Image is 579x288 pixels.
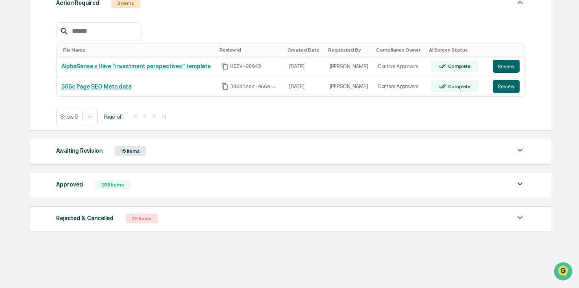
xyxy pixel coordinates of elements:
span: Preclearance [16,102,52,110]
td: [PERSON_NAME] [325,56,373,77]
div: Toggle SortBy [63,47,213,53]
button: >| [159,113,169,120]
td: [DATE] [284,76,325,96]
div: Toggle SortBy [494,47,522,53]
div: Toggle SortBy [220,47,281,53]
span: Pylon [81,138,98,144]
span: Attestations [67,102,101,110]
div: 29 Items [126,214,158,223]
a: 🔎Data Lookup [5,115,54,129]
span: 39641cdc-966a-4e65-879f-2a6a777944d8 [230,83,279,90]
span: Copy Id [221,83,229,90]
div: Rejected & Cancelled [56,213,113,223]
div: Toggle SortBy [328,47,370,53]
a: 506c Page SEO Meta data [61,83,131,90]
button: Review [493,60,520,73]
td: [DATE] [284,56,325,77]
a: Powered byPylon [57,137,98,144]
span: HIIV-00043 [230,63,261,69]
div: Approved [56,179,83,190]
button: Review [493,80,520,93]
div: Toggle SortBy [287,47,322,53]
div: 15 Items [115,146,146,156]
a: 🗄️Attestations [56,99,104,114]
a: Review [493,60,520,73]
img: caret [515,213,525,223]
button: Start new chat [138,65,148,74]
a: 🖐️Preclearance [5,99,56,114]
button: < [141,113,149,120]
div: Awaiting Revision [56,145,102,156]
div: Complete [446,63,470,69]
div: Toggle SortBy [376,47,422,53]
button: > [150,113,158,120]
a: AlphaSense x Hiive "investment perspectives" template [61,63,211,69]
button: |< [130,113,139,120]
td: [PERSON_NAME] [325,76,373,96]
div: 253 Items [95,180,130,190]
div: 🖐️ [8,103,15,110]
a: Review [493,80,520,93]
span: Page 1 of 1 [104,113,124,120]
div: Toggle SortBy [429,47,485,53]
div: We're available if you need us! [28,70,103,77]
iframe: Open customer support [553,261,575,283]
img: caret [515,179,525,189]
p: How can we help? [8,17,148,30]
td: Content Approvers [373,76,426,96]
div: Start new chat [28,62,133,70]
div: Complete [446,84,470,89]
span: Data Lookup [16,118,51,126]
span: Copy Id [221,63,229,70]
img: 1746055101610-c473b297-6a78-478c-a979-82029cc54cd1 [8,62,23,77]
div: 🔎 [8,119,15,125]
div: 🗄️ [59,103,65,110]
img: caret [515,145,525,155]
td: Content Approvers [373,56,426,77]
